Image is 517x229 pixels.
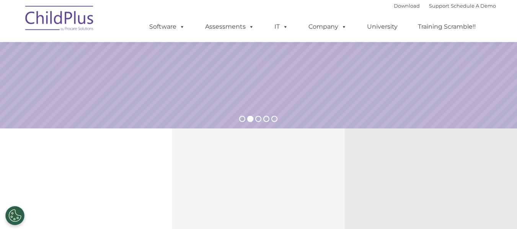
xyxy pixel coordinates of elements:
[410,19,483,34] a: Training Scramble!!
[451,3,496,9] a: Schedule A Demo
[394,3,496,9] font: |
[267,19,296,34] a: IT
[429,3,449,9] a: Support
[21,0,98,39] img: ChildPlus by Procare Solutions
[359,19,405,34] a: University
[5,206,24,225] button: Cookies Settings
[106,82,139,88] span: Phone number
[197,19,262,34] a: Assessments
[394,3,420,9] a: Download
[301,19,354,34] a: Company
[142,19,192,34] a: Software
[106,50,130,56] span: Last name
